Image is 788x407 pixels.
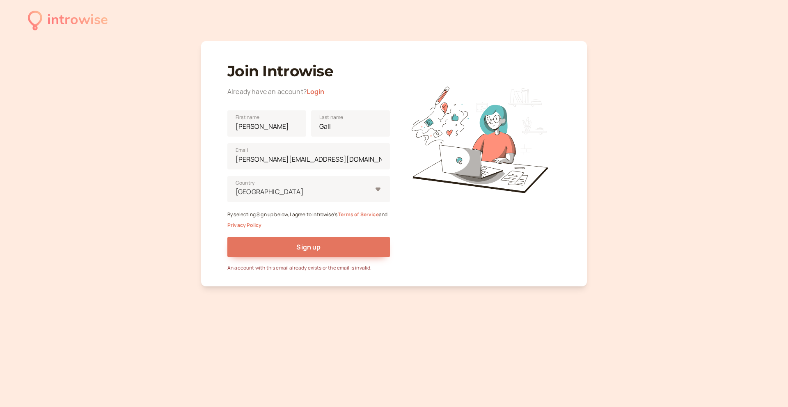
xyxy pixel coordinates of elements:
span: Last name [319,113,343,121]
input: Last name [311,110,390,137]
span: First name [236,113,260,121]
input: First name [227,110,306,137]
iframe: Chat Widget [747,368,788,407]
h1: Join Introwise [227,62,390,80]
a: Privacy Policy [227,222,261,229]
span: Sign up [296,242,321,252]
input: Email [227,143,390,169]
small: By selecting Sign up below, I agree to Introwise's and [227,211,387,229]
span: Email [236,146,248,154]
a: Terms of Service [338,211,379,218]
span: Country [236,179,254,187]
div: An account with this email already exists or the email is invalid. [227,264,390,272]
div: introwise [47,9,108,32]
a: Login [307,87,325,96]
button: Sign up [227,237,390,257]
div: Already have an account? [227,87,390,97]
input: [GEOGRAPHIC_DATA]Country [235,187,236,197]
a: introwise [28,9,108,32]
